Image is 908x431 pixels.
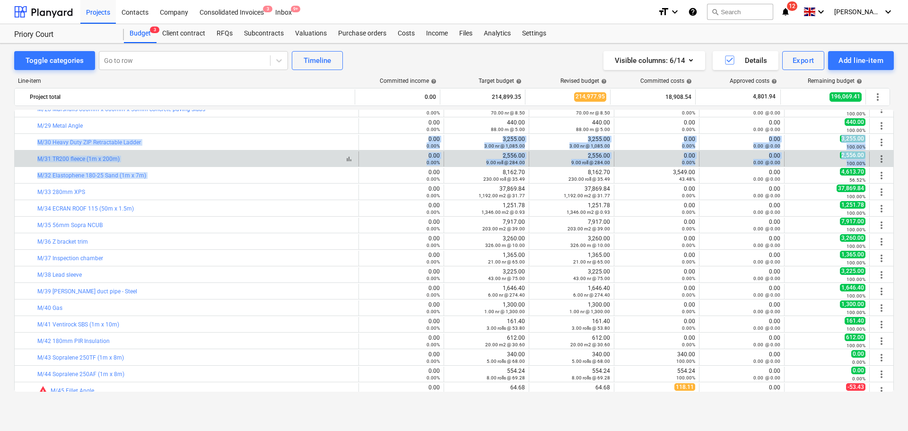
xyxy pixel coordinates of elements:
small: 0.00 @ 0.00 [753,359,780,364]
span: 214,977.95 [574,92,606,101]
div: 0.00 [363,285,440,298]
button: Toggle categories [14,51,95,70]
span: 3,225.00 [840,267,865,275]
div: 214,899.35 [444,89,521,105]
small: 0.00 @ 0.00 [753,160,780,165]
div: 18,908.54 [614,89,691,105]
button: Export [782,51,825,70]
small: 9.00 roll @ 284.00 [486,160,525,165]
div: 1,300.00 [448,301,525,315]
button: Timeline [292,51,343,70]
div: Budget [124,24,157,43]
small: 0.00 @ 0.00 [753,176,780,182]
small: 20.00 m2 @ 30.60 [485,342,525,347]
a: M/29 Metal Angle [37,123,83,129]
small: 0.00 @ 0.00 [753,342,780,347]
i: keyboard_arrow_down [815,6,827,18]
small: 100.00% [847,128,865,133]
span: [PERSON_NAME] [834,8,882,16]
div: 440.00 [533,119,610,132]
i: keyboard_arrow_down [669,6,681,18]
div: 37,869.84 [448,185,525,199]
small: 0.00% [427,309,440,314]
div: 612.00 [448,334,525,348]
small: 0.00% [682,342,695,347]
small: 0.00 @ 0.00 [753,276,780,281]
small: 0.00% [852,360,865,365]
div: 0.00 [618,202,695,215]
div: 0.00 [359,89,436,105]
span: More actions [876,170,887,181]
small: 0.00% [427,160,440,165]
small: 0.00 @ 0.00 [753,292,780,298]
div: 0.00 [363,252,440,265]
small: 20.00 m2 @ 30.60 [570,342,610,347]
span: bar_chart [345,155,353,163]
div: 3,255.00 [448,136,525,149]
span: 440.00 [845,118,865,126]
div: 8,162.70 [533,169,610,182]
div: 3,260.00 [533,235,610,248]
span: 2,556.00 [840,151,865,159]
span: 1,646.40 [840,284,865,291]
a: M/35 56mm Sopra NCUB [37,222,103,229]
div: 554.24 [448,368,525,381]
span: help [684,79,692,84]
div: Line-item [14,78,356,84]
a: Costs [392,24,420,43]
span: More actions [876,186,887,198]
a: Settings [516,24,552,43]
div: 0.00 [618,119,695,132]
small: 1,192.00 m2 @ 31.77 [564,193,610,198]
small: 0.00% [427,359,440,364]
div: 0.00 [618,301,695,315]
span: search [711,8,719,16]
span: More actions [876,203,887,214]
span: 3 [263,6,272,12]
small: 100.00% [847,293,865,299]
a: M/38 Lead sleeve [37,272,82,278]
div: 0.00 [363,219,440,232]
small: 0.00% [427,127,440,132]
i: notifications [781,6,790,18]
div: Remaining budget [808,78,862,84]
small: 43.00 nr @ 75.00 [488,276,525,281]
a: M/42 180mm PIR Insulation [37,338,110,344]
div: 340.00 [533,351,610,364]
div: Income [420,24,454,43]
small: 0.00 @ 0.00 [753,210,780,215]
small: 100.00% [847,161,865,166]
div: 0.00 [363,235,440,248]
span: help [599,79,607,84]
div: 0.00 [618,219,695,232]
small: 0.00% [682,243,695,248]
div: Visible columns : 6/14 [615,54,694,67]
span: More actions [876,120,887,132]
a: M/39 [PERSON_NAME] duct pipe - Steel [37,288,137,295]
div: 0.00 [703,301,780,315]
span: help [855,79,862,84]
div: 7,917.00 [448,219,525,232]
small: 0.00 @ 0.00 [753,193,780,198]
small: 0.00% [682,210,695,215]
span: 37,869.84 [837,185,865,192]
small: 100.00% [847,277,865,282]
a: Budget3 [124,24,157,43]
small: 3.00 nr @ 1,085.00 [484,143,525,149]
small: 0.00 @ 0.00 [753,226,780,231]
small: 0.00% [682,160,695,165]
div: 0.00 [618,136,695,149]
a: M/36 Z bracket trim [37,238,88,245]
div: 340.00 [448,351,525,364]
div: 0.00 [363,301,440,315]
small: 3.00 nr @ 1,085.00 [569,143,610,149]
small: 100.00% [847,326,865,332]
small: 230.00 roll @ 35.49 [483,176,525,182]
div: 0.00 [618,334,695,348]
div: Priory Court [14,30,113,40]
small: 100.00% [847,144,865,150]
div: 0.00 [703,252,780,265]
div: 3,549.00 [618,169,695,182]
div: 3,260.00 [448,235,525,248]
small: 0.00 @ 0.00 [753,143,780,149]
